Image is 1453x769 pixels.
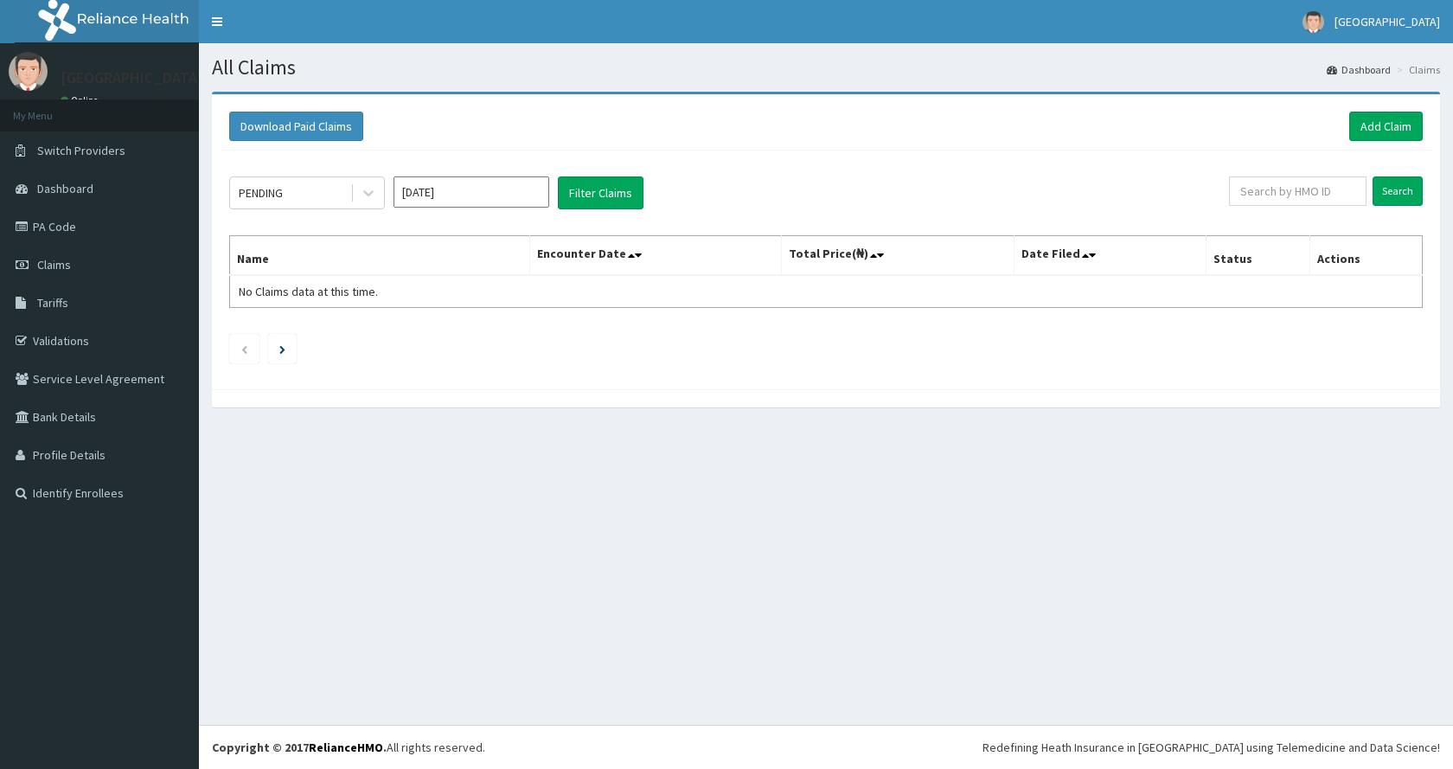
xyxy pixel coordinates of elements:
[199,725,1453,769] footer: All rights reserved.
[229,112,363,141] button: Download Paid Claims
[239,184,283,202] div: PENDING
[37,143,125,158] span: Switch Providers
[240,341,248,356] a: Previous page
[394,176,549,208] input: Select Month and Year
[1349,112,1423,141] a: Add Claim
[1207,236,1310,276] th: Status
[230,236,530,276] th: Name
[309,740,383,755] a: RelianceHMO
[61,94,102,106] a: Online
[1014,236,1207,276] th: Date Filed
[558,176,643,209] button: Filter Claims
[1303,11,1324,33] img: User Image
[279,341,285,356] a: Next page
[530,236,781,276] th: Encounter Date
[1327,62,1391,77] a: Dashboard
[1373,176,1423,206] input: Search
[781,236,1014,276] th: Total Price(₦)
[9,52,48,91] img: User Image
[37,181,93,196] span: Dashboard
[983,739,1440,756] div: Redefining Heath Insurance in [GEOGRAPHIC_DATA] using Telemedicine and Data Science!
[1229,176,1367,206] input: Search by HMO ID
[212,56,1440,79] h1: All Claims
[37,295,68,311] span: Tariffs
[239,284,378,299] span: No Claims data at this time.
[1310,236,1423,276] th: Actions
[61,70,203,86] p: [GEOGRAPHIC_DATA]
[1335,14,1440,29] span: [GEOGRAPHIC_DATA]
[37,257,71,272] span: Claims
[1392,62,1440,77] li: Claims
[212,740,387,755] strong: Copyright © 2017 .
